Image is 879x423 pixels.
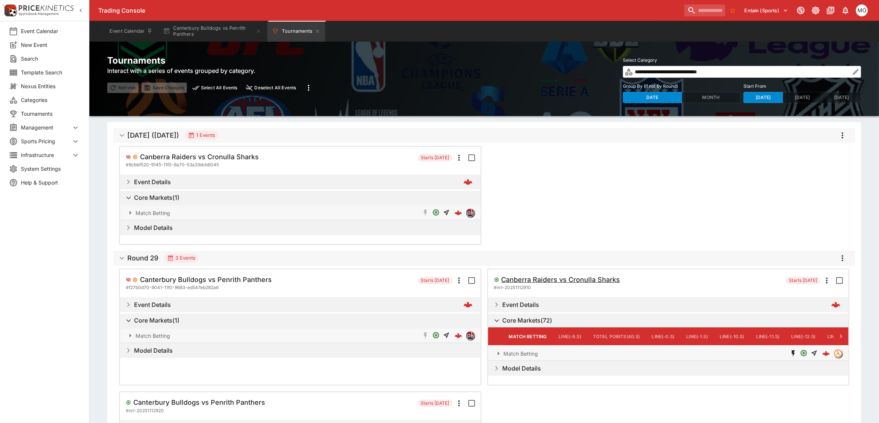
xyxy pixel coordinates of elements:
[421,332,430,339] svg: SGM
[831,300,840,309] div: f19e72d1-71b6-4d89-b2fc-754fc65a5d15
[682,92,741,103] button: Month
[136,209,170,217] p: Match Betting
[494,277,499,282] svg: Open
[466,209,474,217] img: pricekinetics
[267,21,325,42] button: Tournaments
[464,300,472,309] img: logo-cerberus--red.svg
[834,349,843,358] div: tradingmodel
[126,284,219,291] span: # f27b0d70-9041-11f0-9683-ed547eb282a6
[120,297,481,312] button: Expand
[21,68,80,76] span: Template Search
[431,209,440,216] svg: Open
[831,300,840,309] img: logo-cerberus--red.svg
[120,220,481,235] button: Expand
[107,55,315,66] h2: Tournaments
[794,4,808,17] button: Connected to PK
[464,300,472,309] div: 3da39847-941c-4269-bd94-ee2c6e93cb83
[464,177,472,186] div: 8394b0fd-69a8-4030-82f5-8c29fe6655b0
[133,154,138,160] svg: Suspended
[856,4,868,16] div: Mark O'Loughlan
[21,137,71,145] span: Sports Pricing
[126,154,131,160] svg: Hidden
[786,277,820,284] span: Starts [DATE]
[799,349,808,358] span: [missing translation: 'screens.event.pricing.market.type.BettingOpen']
[431,209,440,217] span: [missing translation: 'screens.event.pricing.market.type.BettingOpen']
[494,284,531,291] span: # nrl-20251112910
[727,4,739,16] button: No Bookmarks
[134,178,171,186] h6: Event Details
[120,343,481,358] button: Expand
[134,224,173,232] h6: Model Details
[743,81,861,92] label: Start From
[488,361,849,376] button: Expand
[455,209,462,217] div: 9668870d-a928-46ab-b59c-dd9c755e8d9a
[120,174,481,189] button: Expand
[21,96,80,104] span: Categories
[714,327,750,345] button: Line(-10.5)
[750,327,786,345] button: Line(-11.5)
[455,332,462,339] div: 244ce40c-6acf-4966-b8c5-fb69ef6acc4f
[418,154,452,161] span: Starts [DATE]
[2,3,17,18] img: PriceKinetics Logo
[461,298,475,311] a: 3da39847-941c-4269-bd94-ee2c6e93cb83
[821,327,858,345] button: Line(-13.5)
[452,330,464,342] a: 244ce40c-6acf-4966-b8c5-fb69ef6acc4f
[127,131,179,140] h5: [DATE] ([DATE])
[21,55,80,63] span: Search
[587,327,646,345] button: Total Points(40.5)
[488,297,849,312] button: Expand
[502,365,541,372] h6: Model Details
[120,205,481,220] button: Expand
[302,81,315,94] button: more
[120,328,481,343] button: Expand
[431,331,440,339] svg: Open
[552,327,587,345] button: Line(-9.5)
[809,4,822,17] button: Toggle light/dark mode
[442,331,451,340] span: Straight
[140,275,272,284] h5: Canterbury Bulldogs vs Penrith Panthers
[504,350,538,358] p: Match Betting
[133,277,138,282] svg: Suspended
[98,7,681,15] div: Trading Console
[113,128,855,143] button: [DATE] ([DATE])1 Eventsmore
[431,331,440,340] span: [missing translation: 'screens.event.pricing.market.type.BettingOpen']
[824,4,837,17] button: Documentation
[743,92,783,103] button: [DATE]
[127,254,158,262] h5: Round 29
[452,274,466,287] button: more
[740,4,793,16] button: Select Tenant
[167,254,195,262] div: 3 Events
[799,349,808,357] svg: Open
[785,327,821,345] button: Line(-12.5)
[810,349,819,358] span: Straight
[126,400,131,405] svg: Open
[140,153,259,161] h5: Canberra Raiders vs Cronulla Sharks
[680,327,714,345] button: Line(-1.5)
[21,151,71,159] span: Infrastructure
[113,251,855,266] button: Round 293 Eventsmore
[464,177,472,186] img: logo-cerberus--red.svg
[190,83,241,93] button: preview
[21,179,80,186] span: Help & Support
[502,317,552,324] h6: Core Markets ( 72 )
[466,331,474,340] img: pricekinetics
[126,161,219,169] span: # 9cbbf520-9145-11f0-8a70-53a33dcb6045
[418,400,452,407] span: Starts [DATE]
[503,327,553,345] button: Match Betting
[461,175,475,189] a: 8394b0fd-69a8-4030-82f5-8c29fe6655b0
[789,350,798,357] svg: SGM
[107,66,315,75] h6: Interact with a series of events grouped by category.
[623,55,861,66] label: Select Category
[501,275,620,284] h5: Canberra Raiders vs Cronulla Sharks
[836,251,849,265] button: more
[126,407,164,414] span: # nrl-20251112920
[21,82,80,90] span: Nexus Entities
[159,21,266,42] button: Canterbury Bulldogs vs Penrith Panthers
[623,81,741,92] label: Group By (if not by Round)
[455,332,462,339] img: logo-cerberus--red.svg
[829,298,843,311] a: f19e72d1-71b6-4d89-b2fc-754fc65a5d15
[839,4,852,17] button: Notifications
[243,83,299,93] button: close
[502,301,539,309] h6: Event Details
[623,92,741,103] div: Group By (if not by Round)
